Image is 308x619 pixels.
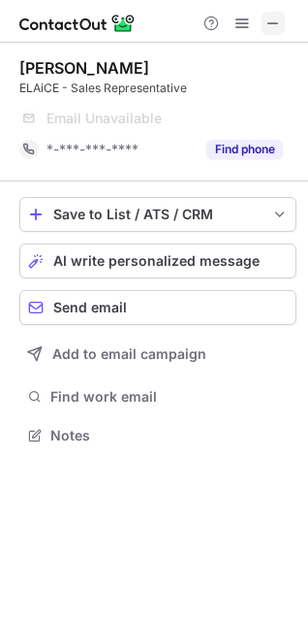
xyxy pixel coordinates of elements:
button: AI write personalized message [19,244,296,278]
div: ELAiCE - Sales Representative [19,80,296,97]
div: [PERSON_NAME] [19,58,149,78]
span: Notes [50,427,289,444]
button: Notes [19,422,296,449]
span: Add to email campaign [52,346,206,362]
button: save-profile-one-click [19,197,296,232]
button: Send email [19,290,296,325]
img: ContactOut v5.3.10 [19,12,136,35]
span: Find work email [50,388,289,406]
span: Send email [53,300,127,315]
button: Reveal Button [206,140,283,159]
button: Find work email [19,383,296,410]
div: Save to List / ATS / CRM [53,207,262,222]
button: Add to email campaign [19,337,296,372]
span: Email Unavailable [46,110,162,127]
span: AI write personalized message [53,253,260,269]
